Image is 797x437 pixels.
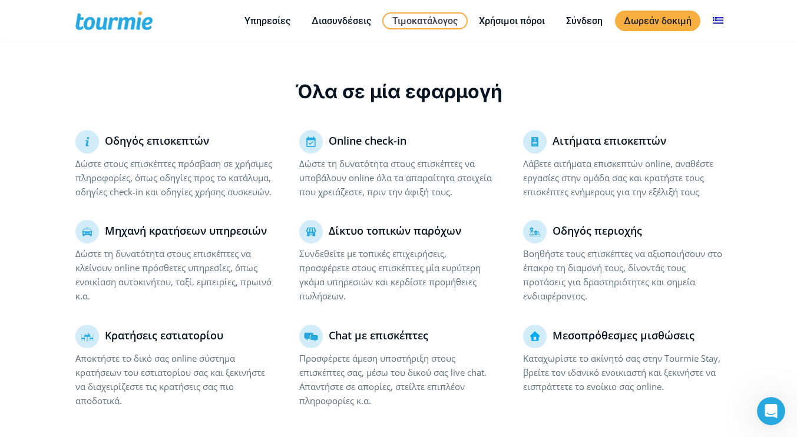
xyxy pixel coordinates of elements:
[557,14,611,28] a: Σύνδεση
[329,134,406,148] span: Online check-in
[757,397,785,425] iframe: Intercom live chat
[299,351,498,408] p: Προσφέρετε άμεση υποστήριξη στους επισκέπτες σας, μέσω του δικού σας live chat. Απαντήστε σε απορ...
[523,156,722,199] p: Λάβετε αιτήματα επισκεπτών online, αναθέστε εργασίες στην ομάδα σας και κρατήστε τους επισκέπτες ...
[615,11,700,31] a: Δωρεάν δοκιμή
[105,134,209,148] span: Οδηγός επισκεπτών
[470,14,554,28] a: Χρήσιμοι πόροι
[105,328,223,342] span: Κρατήσεις εστιατορίου
[75,156,275,199] p: Δώστε στους επισκέπτες πρόσβαση σε χρήσιμες πληροφορίες, όπως οδηγίες προς το κατάλυμα, οδηγίες c...
[299,156,498,199] p: Δώστε τη δυνατότητα στους επισκέπτες να υποβάλουν online όλα τα απαραίτητα στοιχεία που χρειάζεστ...
[105,223,267,238] span: Μηχανή κρατήσεων υπηρεσιών
[236,14,299,28] a: Υπηρεσίες
[75,351,275,408] p: Αποκτήστε το δικό σας online σύστημα κρατήσεων του εστιατορίου σας και ξεκινήστε να διαχειρίζεστε...
[382,12,468,29] a: Τιμοκατάλογος
[329,328,428,342] span: Chat με επισκέπτες
[523,246,722,303] p: Βοηθήστε τους επισκέπτες να αξιοποιήσουν στο έπακρο τη διαμονή τους, δίνοντάς τους προτάσεις για ...
[523,351,722,393] p: Καταχωρίστε το ακίνητό σας στην Tourmie Stay, βρείτε τον ιδανικό ενοικιαστή και ξεκινήστε να εισπ...
[329,223,461,238] span: Δίκτυο τοπικών παρόχων
[553,328,695,342] span: Μεσοπρόθεσμες μισθώσεις
[553,223,642,238] span: Οδηγός περιοχής
[295,80,502,103] span: Όλα σε μία εφαρμογή
[299,246,498,303] p: Συνδεθείτε με τοπικές επιχειρήσεις, προσφέρετε στους επισκέπτες μία ευρύτερη γκάμα υπηρεσιών και ...
[303,14,380,28] a: Διασυνδέσεις
[75,246,275,303] p: Δώστε τη δυνατότητα στους επισκέπτες να κλείνουν online πρόσθετες υπηρεσίες, όπως ενοικίαση αυτοκ...
[553,134,666,148] span: Αιτήματα επισκεπτών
